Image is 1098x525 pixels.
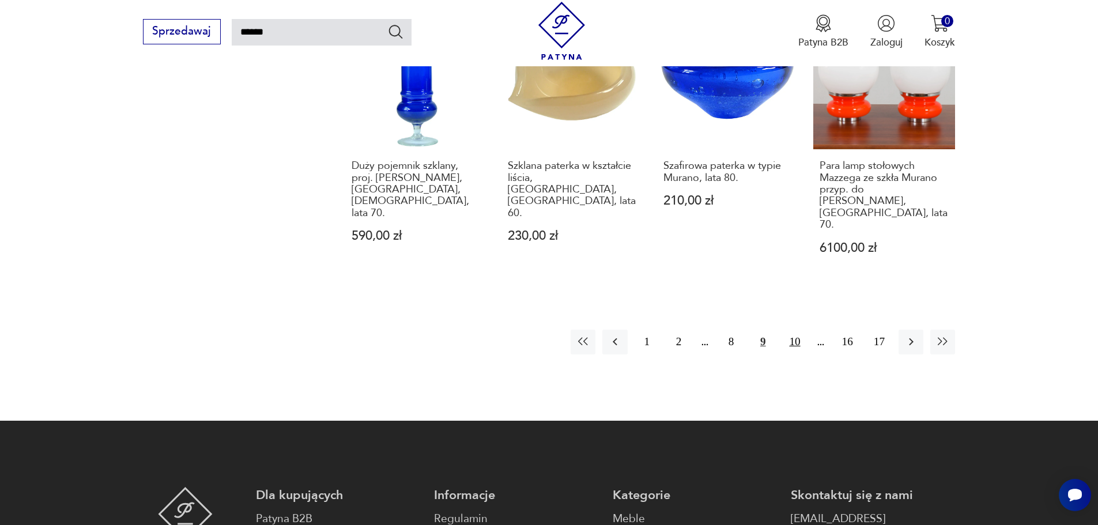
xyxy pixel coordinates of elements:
[719,330,744,354] button: 8
[814,14,832,32] img: Ikona medalu
[798,36,848,49] p: Patyna B2B
[798,14,848,49] a: Ikona medaluPatyna B2B
[663,195,793,207] p: 210,00 zł
[663,160,793,184] h3: Szafirowa paterka w typie Murano, lata 80.
[657,7,799,281] a: Szafirowa paterka w typie Murano, lata 80.Szafirowa paterka w typie Murano, lata 80.210,00 zł
[345,7,488,281] a: Duży pojemnik szklany, proj. Carlo Moretti, Murano, Włochy, lata 70.Duży pojemnik szklany, proj. ...
[870,36,903,49] p: Zaloguj
[925,14,955,49] button: 0Koszyk
[533,2,591,60] img: Patyna - sklep z meblami i dekoracjami vintage
[820,242,949,254] p: 6100,00 zł
[925,36,955,49] p: Koszyk
[613,487,777,504] p: Kategorie
[782,330,807,354] button: 10
[387,23,404,40] button: Szukaj
[501,7,644,281] a: Szklana paterka w kształcie liścia, Murano, Włochy, lata 60.Szklana paterka w kształcie liścia, [...
[835,330,860,354] button: 16
[256,487,420,504] p: Dla kupujących
[877,14,895,32] img: Ikonka użytkownika
[798,14,848,49] button: Patyna B2B
[870,14,903,49] button: Zaloguj
[352,230,481,242] p: 590,00 zł
[635,330,659,354] button: 1
[820,160,949,231] h3: Para lamp stołowych Mazzega ze szkła Murano przyp. do [PERSON_NAME], [GEOGRAPHIC_DATA], lata 70.
[931,14,949,32] img: Ikona koszyka
[143,28,221,37] a: Sprzedawaj
[352,160,481,219] h3: Duży pojemnik szklany, proj. [PERSON_NAME], [GEOGRAPHIC_DATA], [DEMOGRAPHIC_DATA], lata 70.
[791,487,955,504] p: Skontaktuj się z nami
[867,330,892,354] button: 17
[666,330,691,354] button: 2
[941,15,953,27] div: 0
[813,7,956,281] a: Para lamp stołowych Mazzega ze szkła Murano przyp. do Carlo Nason, Włochy, lata 70.Para lamp stoł...
[508,160,637,219] h3: Szklana paterka w kształcie liścia, [GEOGRAPHIC_DATA], [GEOGRAPHIC_DATA], lata 60.
[143,19,221,44] button: Sprzedawaj
[750,330,775,354] button: 9
[508,230,637,242] p: 230,00 zł
[1059,479,1091,511] iframe: Smartsupp widget button
[434,487,598,504] p: Informacje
